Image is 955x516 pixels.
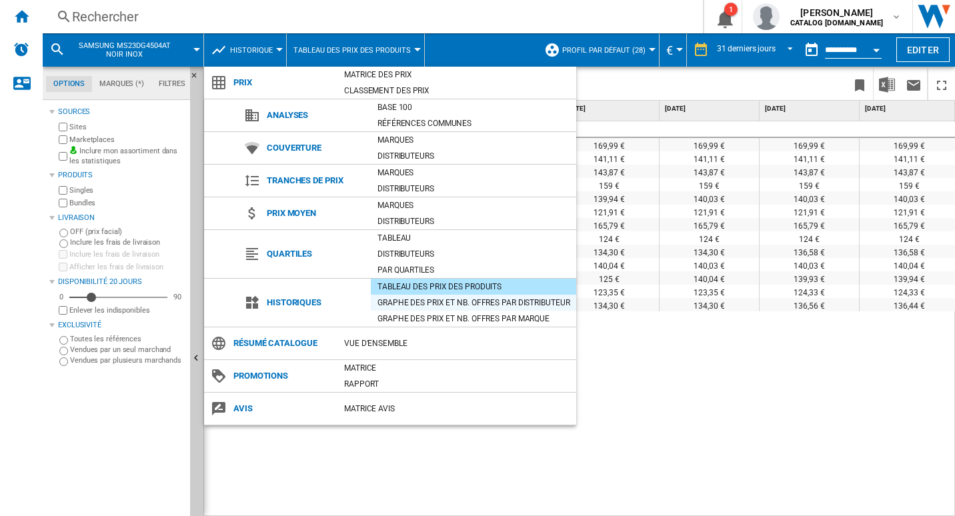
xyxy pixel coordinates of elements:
span: Promotions [227,367,337,385]
span: Prix moyen [260,204,371,223]
span: Quartiles [260,245,371,263]
span: Prix [227,73,337,92]
span: Résumé catalogue [227,334,337,353]
div: Par quartiles [371,263,576,277]
span: Analyses [260,106,371,125]
div: Distributeurs [371,247,576,261]
span: Historiques [260,293,371,312]
div: Classement des prix [337,84,576,97]
div: Marques [371,133,576,147]
div: Matrice AVIS [337,402,576,415]
div: Distributeurs [371,149,576,163]
div: Références communes [371,117,576,130]
span: Tranches de prix [260,171,371,190]
span: Avis [227,399,337,418]
div: Rapport [337,377,576,391]
div: Marques [371,199,576,212]
div: Graphe des prix et nb. offres par marque [371,312,576,325]
div: Base 100 [371,101,576,114]
div: Distributeurs [371,215,576,228]
div: Vue d'ensemble [337,337,576,350]
div: Distributeurs [371,182,576,195]
div: Tableau [371,231,576,245]
div: Matrice des prix [337,68,576,81]
div: Tableau des prix des produits [371,280,576,293]
div: Marques [371,166,576,179]
div: Graphe des prix et nb. offres par distributeur [371,296,576,309]
div: Matrice [337,361,576,375]
span: Couverture [260,139,371,157]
